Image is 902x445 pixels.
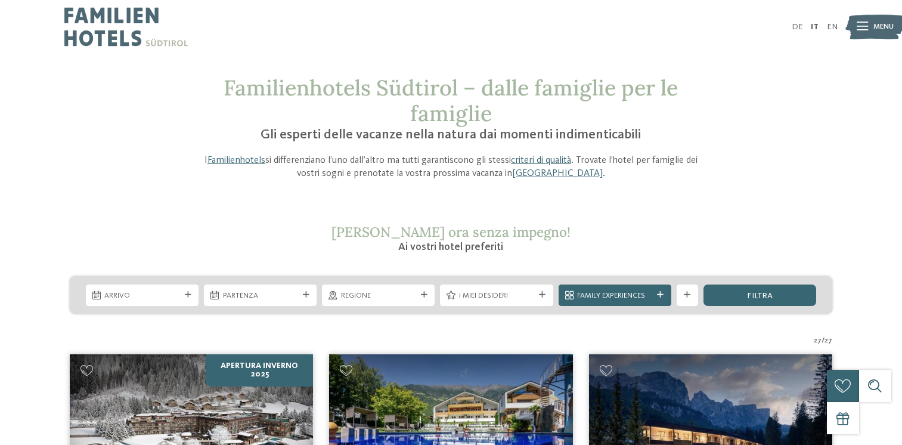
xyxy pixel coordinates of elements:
[747,292,773,300] span: filtra
[512,169,603,178] a: [GEOGRAPHIC_DATA]
[261,128,641,141] span: Gli esperti delle vacanze nella natura dai momenti indimenticabili
[459,291,534,301] span: I miei desideri
[331,223,571,240] span: [PERSON_NAME] ora senza impegno!
[811,23,819,31] a: IT
[792,23,803,31] a: DE
[511,156,571,165] a: criteri di qualità
[873,21,894,32] span: Menu
[224,74,678,127] span: Familienhotels Südtirol – dalle famiglie per le famiglie
[824,335,832,346] span: 27
[398,242,503,252] span: Ai vostri hotel preferiti
[822,335,824,346] span: /
[341,291,416,301] span: Regione
[207,156,265,165] a: Familienhotels
[196,154,706,181] p: I si differenziano l’uno dall’altro ma tutti garantiscono gli stessi . Trovate l’hotel per famigl...
[104,291,179,301] span: Arrivo
[827,23,838,31] a: EN
[223,291,298,301] span: Partenza
[577,291,652,301] span: Family Experiences
[814,335,822,346] span: 27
